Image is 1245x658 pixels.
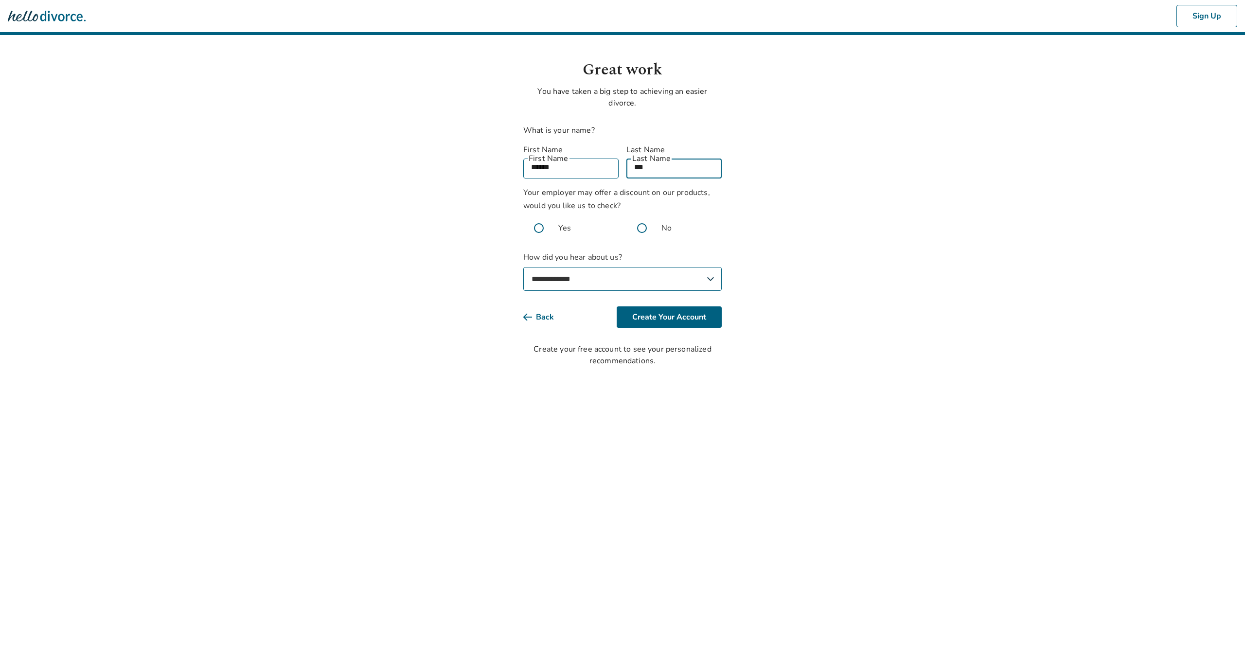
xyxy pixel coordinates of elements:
[523,144,619,156] label: First Name
[523,343,722,367] div: Create your free account to see your personalized recommendations.
[523,306,569,328] button: Back
[1196,611,1245,658] iframe: Chat Widget
[8,6,86,26] img: Hello Divorce Logo
[523,267,722,291] select: How did you hear about us?
[626,144,722,156] label: Last Name
[523,86,722,109] p: You have taken a big step to achieving an easier divorce.
[661,222,672,234] span: No
[558,222,571,234] span: Yes
[523,58,722,82] h1: Great work
[523,251,722,291] label: How did you hear about us?
[1176,5,1237,27] button: Sign Up
[523,125,595,136] label: What is your name?
[617,306,722,328] button: Create Your Account
[523,187,710,211] span: Your employer may offer a discount on our products, would you like us to check?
